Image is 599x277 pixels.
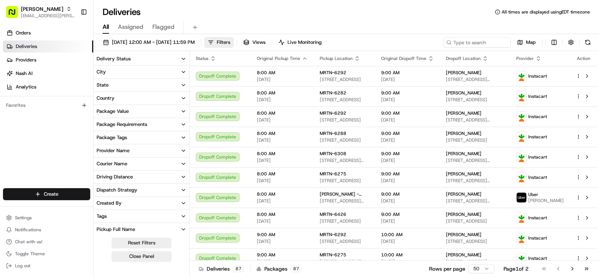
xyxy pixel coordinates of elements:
span: MRTN-6292 [320,110,346,116]
button: Country [94,92,189,105]
span: [PERSON_NAME] [528,198,564,204]
div: Pickup Full Name [97,226,135,233]
span: Provider [516,55,534,61]
span: 10:00 AM [381,252,434,258]
span: MRTN-6426 [320,211,346,217]
span: MRTN-6275 [320,171,346,177]
span: [STREET_ADDRESS][PERSON_NAME] [446,198,504,204]
span: [DATE] [381,218,434,224]
span: [PERSON_NAME] [446,232,481,238]
span: All [103,22,109,31]
button: Chat with us! [3,237,90,247]
span: [DATE] [257,76,308,82]
span: [DATE] [257,178,308,184]
span: Notifications [15,227,41,233]
img: profile_instacart_ahold_partner.png [517,91,526,101]
span: Instacart [528,215,547,221]
span: [DATE] [381,259,434,265]
button: Package Tags [94,131,189,144]
h1: Deliveries [103,6,141,18]
span: 9:00 AM [257,232,308,238]
div: Country [97,95,115,102]
span: Providers [16,57,36,63]
button: Refresh [583,37,593,48]
span: Analytics [16,84,36,90]
span: MRTN-6275 [320,252,346,258]
span: Status [196,55,209,61]
span: [STREET_ADDRESS] [320,97,369,103]
span: [PERSON_NAME] [446,151,481,157]
span: [STREET_ADDRESS] [320,178,369,184]
div: Action [576,55,592,61]
span: MRTN-6292 [320,232,346,238]
span: [DATE] [381,117,434,123]
span: Create [44,191,58,198]
a: Deliveries [3,40,93,52]
button: [EMAIL_ADDRESS][PERSON_NAME][DOMAIN_NAME] [21,13,75,19]
button: Package Requirements [94,118,189,131]
button: Pickup Full Name [94,223,189,236]
span: 9:00 AM [381,191,434,197]
span: Dropoff Location [446,55,481,61]
span: Instacart [528,93,547,99]
span: Instacart [528,114,547,120]
div: Package Value [97,108,129,115]
div: Provider Name [97,147,130,154]
span: [DATE] [381,178,434,184]
span: 9:00 AM [381,90,434,96]
button: Courier Name [94,157,189,170]
span: [STREET_ADDRESS] [320,117,369,123]
span: [DATE] [381,137,434,143]
button: Provider Name [94,144,189,157]
span: Log out [15,263,30,269]
span: [STREET_ADDRESS] [446,97,504,103]
span: [STREET_ADDRESS] [320,238,369,244]
span: Instacart [528,73,547,79]
span: Flagged [152,22,174,31]
button: [PERSON_NAME] [21,5,63,13]
div: Courier Name [97,160,127,167]
img: profile_instacart_ahold_partner.png [517,71,526,81]
a: Providers [3,54,93,66]
span: 8:00 AM [257,70,308,76]
button: Close Panel [112,251,171,262]
span: 8:00 AM [257,171,308,177]
button: Create [3,188,90,200]
span: Original Dropoff Time [381,55,426,61]
span: Chat with us! [15,239,42,245]
span: MRTN-6292 [320,70,346,76]
span: 8:00 AM [257,130,308,136]
div: Favorites [3,99,90,111]
span: Deliveries [16,43,37,50]
div: Delivery Status [97,55,131,62]
span: [STREET_ADDRESS] [320,218,369,224]
span: [STREET_ADDRESS][PERSON_NAME] [320,198,369,204]
img: profile_instacart_ahold_partner.png [517,233,526,243]
span: Settings [15,215,32,221]
span: 9:00 AM [381,171,434,177]
span: MRTN-6288 [320,130,346,136]
a: Nash AI [3,67,93,79]
input: Type to search [443,37,511,48]
div: State [97,82,109,88]
span: [DATE] [257,238,308,244]
span: 8:00 AM [257,211,308,217]
img: profile_instacart_ahold_partner.png [517,253,526,263]
span: [DATE] [257,157,308,163]
span: Instacart [528,174,547,180]
span: [STREET_ADDRESS] [446,137,504,143]
span: Instacart [528,235,547,241]
div: Tags [97,213,107,220]
span: [STREET_ADDRESS] [320,76,369,82]
span: 8:00 AM [257,90,308,96]
button: State [94,79,189,91]
span: Instacart [528,154,547,160]
button: Tags [94,210,189,223]
button: Live Monitoring [275,37,325,48]
span: [STREET_ADDRESS][PERSON_NAME] [446,76,504,82]
img: profile_instacart_ahold_partner.png [517,213,526,223]
span: [STREET_ADDRESS][PERSON_NAME] [446,259,504,265]
span: [DATE] [381,198,434,204]
span: [PERSON_NAME] - 6295 [320,191,369,197]
a: Orders [3,27,93,39]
